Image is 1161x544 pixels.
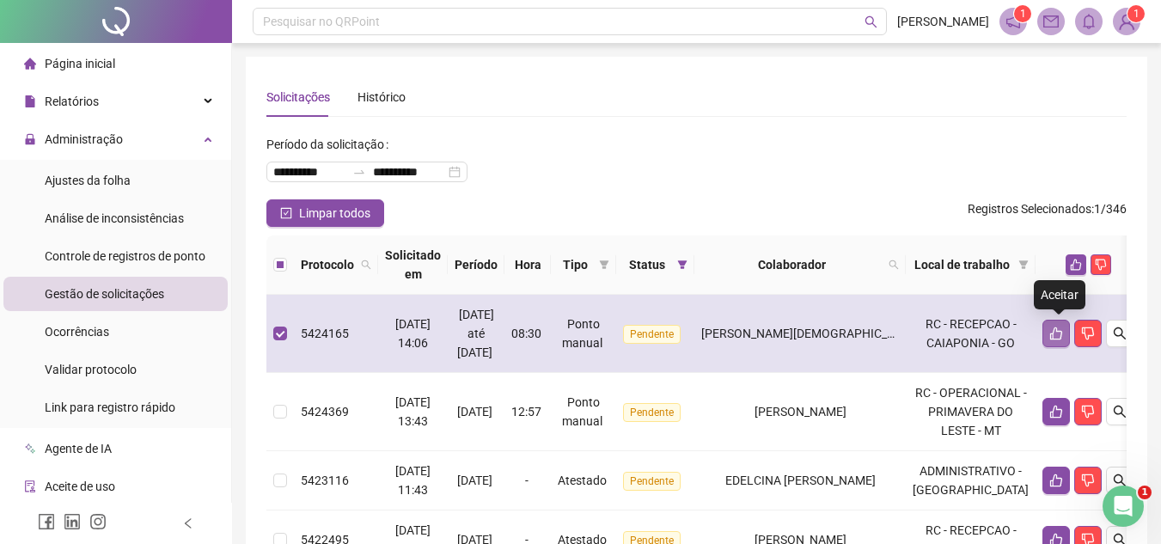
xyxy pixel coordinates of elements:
label: Período da solicitação [266,131,395,158]
span: filter [677,260,687,270]
span: Ajustes da folha [45,174,131,187]
sup: Atualize o seu contato no menu Meus Dados [1127,5,1145,22]
span: [DATE] até [DATE] [457,308,494,359]
span: like [1049,474,1063,487]
span: filter [1015,252,1032,278]
span: Ponto manual [562,395,602,428]
span: [PERSON_NAME][DEMOGRAPHIC_DATA] [701,327,919,340]
span: [DATE] 14:06 [395,317,431,350]
div: Histórico [357,88,406,107]
span: [DATE] 13:43 [395,395,431,428]
span: bell [1081,14,1097,29]
div: Solicitações [266,88,330,107]
span: linkedin [64,513,81,530]
span: Página inicial [45,57,115,70]
span: search [357,252,375,278]
span: mail [1043,14,1059,29]
span: notification [1005,14,1021,29]
th: Período [448,235,504,295]
span: like [1049,405,1063,419]
span: like [1070,259,1082,271]
span: dislike [1081,327,1095,340]
span: facebook [38,513,55,530]
td: RC - RECEPCAO - CAIAPONIA - GO [906,295,1036,373]
span: dislike [1081,474,1095,487]
span: Tipo [558,255,592,274]
span: home [24,58,36,70]
span: audit [24,480,36,492]
span: [DATE] [457,405,492,419]
span: Ocorrências [45,325,109,339]
span: search [1113,474,1127,487]
span: Agente de IA [45,442,112,455]
span: search [889,260,899,270]
span: Pendente [623,472,681,491]
span: [DATE] 11:43 [395,464,431,497]
span: [PERSON_NAME] [897,12,989,31]
span: Validar protocolo [45,363,137,376]
span: search [865,15,877,28]
span: dislike [1081,405,1095,419]
span: : 1 / 346 [968,199,1127,227]
span: Análise de inconsistências [45,211,184,225]
span: Limpar todos [299,204,370,223]
span: check-square [280,207,292,219]
span: like [1049,327,1063,340]
span: Pendente [623,403,681,422]
span: to [352,165,366,179]
span: search [1113,327,1127,340]
span: - [525,474,529,487]
th: Solicitado em [378,235,448,295]
span: Colaborador [701,255,882,274]
span: filter [1018,260,1029,270]
span: Ponto manual [562,317,602,350]
span: 1 [1134,8,1140,20]
span: search [361,260,371,270]
span: search [1113,405,1127,419]
span: Atestado [558,474,607,487]
span: [PERSON_NAME] [755,405,846,419]
span: file [24,95,36,107]
span: 1 [1020,8,1026,20]
button: Limpar todos [266,199,384,227]
span: left [182,517,194,529]
span: Gestão de solicitações [45,287,164,301]
span: 12:57 [511,405,541,419]
div: Aceitar [1034,280,1085,309]
span: 5424369 [301,405,349,419]
span: dislike [1095,259,1107,271]
span: Status [623,255,670,274]
span: Local de trabalho [913,255,1011,274]
td: ADMINISTRATIVO - [GEOGRAPHIC_DATA] [906,451,1036,510]
img: 75567 [1114,9,1140,34]
span: instagram [89,513,107,530]
span: Relatórios [45,95,99,108]
span: Aceite de uso [45,480,115,493]
span: lock [24,133,36,145]
span: filter [674,252,691,278]
span: swap-right [352,165,366,179]
td: RC - OPERACIONAL - PRIMAVERA DO LESTE - MT [906,373,1036,451]
span: Protocolo [301,255,354,274]
span: 08:30 [511,327,541,340]
span: 5423116 [301,474,349,487]
span: Registros Selecionados [968,202,1091,216]
iframe: Intercom live chat [1103,486,1144,527]
span: EDELCINA [PERSON_NAME] [725,474,876,487]
span: filter [596,252,613,278]
span: 5424165 [301,327,349,340]
sup: 1 [1014,5,1031,22]
span: search [885,252,902,278]
span: Controle de registros de ponto [45,249,205,263]
span: Link para registro rápido [45,400,175,414]
span: Administração [45,132,123,146]
span: [DATE] [457,474,492,487]
span: Pendente [623,325,681,344]
span: 1 [1138,486,1152,499]
span: filter [599,260,609,270]
th: Hora [504,235,551,295]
